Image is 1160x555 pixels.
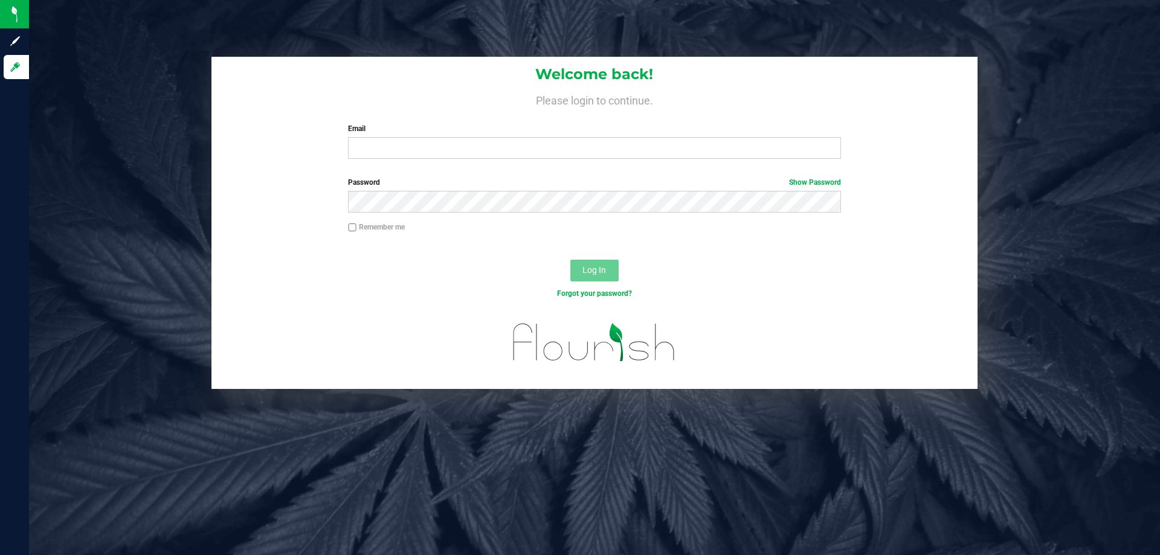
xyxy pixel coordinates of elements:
[9,35,21,47] inline-svg: Sign up
[557,289,632,298] a: Forgot your password?
[498,312,690,373] img: flourish_logo.svg
[789,178,841,187] a: Show Password
[9,61,21,73] inline-svg: Log in
[348,222,405,233] label: Remember me
[348,178,380,187] span: Password
[211,92,978,106] h4: Please login to continue.
[348,123,840,134] label: Email
[582,265,606,275] span: Log In
[211,66,978,82] h1: Welcome back!
[348,223,356,232] input: Remember me
[570,260,619,281] button: Log In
